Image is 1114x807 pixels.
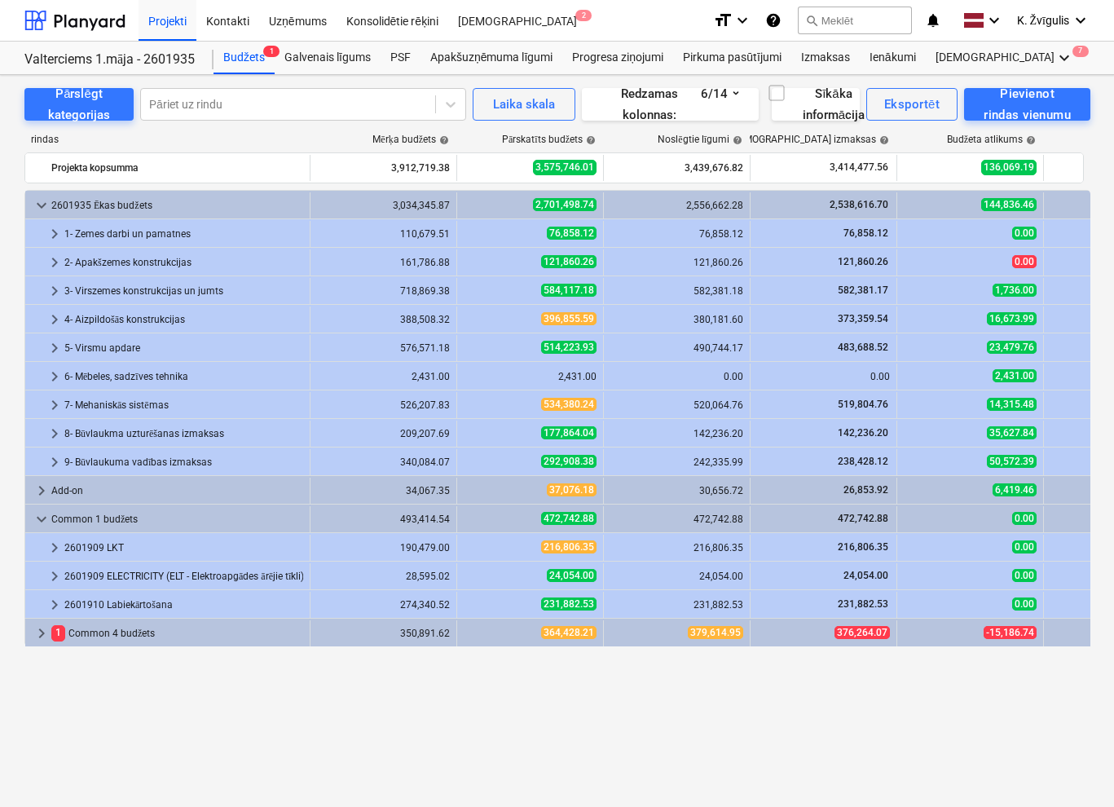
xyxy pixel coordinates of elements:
i: notifications [925,11,941,30]
span: 136,069.19 [981,160,1037,175]
span: 238,428.12 [836,456,890,467]
span: 514,223.93 [541,341,597,354]
span: 0.00 [1012,512,1037,525]
div: 190,479.00 [317,542,450,553]
span: 2,538,616.70 [828,199,890,210]
div: 242,335.99 [610,456,743,468]
span: 37,076.18 [547,483,597,496]
div: 380,181.60 [610,314,743,325]
div: 2601909 LKT [64,535,303,561]
div: Common 4 budžets [51,620,303,646]
div: 28,595.02 [317,571,450,582]
span: 121,860.26 [836,256,890,267]
span: 216,806.35 [541,540,597,553]
span: keyboard_arrow_right [45,224,64,244]
div: 9- Būvlaukuma vadības izmaksas [64,449,303,475]
div: 0.00 [757,371,890,382]
div: Budžeta atlikums [947,134,1036,146]
div: Projekta kopsumma [51,155,303,181]
div: 576,571.18 [317,342,450,354]
a: Progresa ziņojumi [562,42,673,74]
span: keyboard_arrow_right [45,281,64,301]
span: 1,736.00 [993,284,1037,297]
div: 5- Virsmu apdare [64,335,303,361]
div: 520,064.76 [610,399,743,411]
span: keyboard_arrow_right [45,595,64,615]
span: 2,431.00 [993,369,1037,382]
div: Redzamas kolonnas : 6/14 [601,83,739,126]
span: 177,864.04 [541,426,597,439]
span: 121,860.26 [541,255,597,268]
i: keyboard_arrow_down [1055,48,1074,68]
div: 231,882.53 [610,599,743,611]
span: help [583,135,596,145]
span: 23,479.76 [987,341,1037,354]
span: help [729,135,742,145]
div: 7- Mehaniskās sistēmas [64,392,303,418]
a: Galvenais līgums [275,42,381,74]
span: 50,572.39 [987,455,1037,468]
span: 35,627.84 [987,426,1037,439]
iframe: Chat Widget [1033,729,1114,807]
div: 34,067.35 [317,485,450,496]
span: 24,054.00 [842,570,890,581]
span: help [1023,135,1036,145]
div: Eksportēt [884,94,940,115]
span: 2 [575,10,592,21]
span: 376,264.07 [834,626,890,639]
span: 0.00 [1012,598,1037,611]
span: keyboard_arrow_right [45,567,64,586]
div: Laika skala [493,94,555,115]
span: 483,688.52 [836,342,890,353]
div: Pārskatīts budžets [502,134,596,146]
div: Noslēgtie līgumi [658,134,742,146]
button: Eksportēt [866,88,958,121]
span: keyboard_arrow_down [32,509,51,529]
span: help [876,135,889,145]
button: Pievienot rindas vienumu [964,88,1090,121]
span: keyboard_arrow_right [45,538,64,558]
span: 0.00 [1012,569,1037,582]
a: Ienākumi [860,42,926,74]
div: 2,431.00 [464,371,597,382]
span: keyboard_arrow_right [45,338,64,358]
span: 1 [51,625,65,641]
div: Mērķa budžets [372,134,449,146]
div: 350,891.62 [317,628,450,639]
span: keyboard_arrow_right [45,253,64,272]
div: 4- Aizpildošās konstrukcijas [64,306,303,333]
div: 274,340.52 [317,599,450,611]
span: 144,836.46 [981,198,1037,211]
span: 26,853.92 [842,484,890,496]
div: Budžets [214,42,275,74]
i: keyboard_arrow_down [1071,11,1090,30]
div: PSF [381,42,421,74]
span: 24,054.00 [547,569,597,582]
span: 364,428.21 [541,626,597,639]
span: keyboard_arrow_right [32,624,51,643]
div: 76,858.12 [610,228,743,240]
i: keyboard_arrow_down [984,11,1004,30]
div: 388,508.32 [317,314,450,325]
span: keyboard_arrow_right [45,395,64,415]
div: 209,207.69 [317,428,450,439]
div: 3,439,676.82 [610,155,743,181]
a: Apakšuzņēmuma līgumi [421,42,562,74]
div: Common 1 budžets [51,506,303,532]
span: 396,855.59 [541,312,597,325]
div: Pievienot rindas vienumu [982,83,1072,126]
div: 490,744.17 [610,342,743,354]
div: 526,207.83 [317,399,450,411]
span: 1 [263,46,280,57]
div: 2,431.00 [317,371,450,382]
span: -15,186.74 [984,626,1037,639]
div: 472,742.88 [610,514,743,525]
div: 1- Zemes darbi un pamatnes [64,221,303,247]
span: 16,673.99 [987,312,1037,325]
div: [DEMOGRAPHIC_DATA] [926,42,1084,74]
a: Izmaksas [791,42,860,74]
